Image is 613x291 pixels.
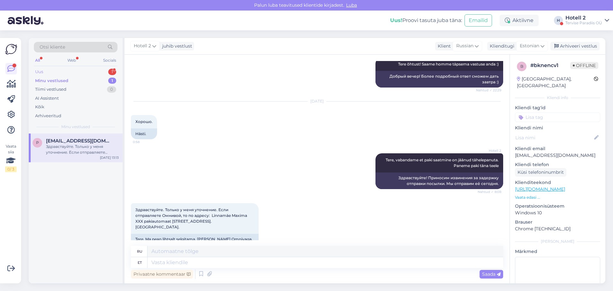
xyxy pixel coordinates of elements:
div: Hästi. [131,128,157,139]
div: Tiimi vestlused [35,86,66,93]
div: [PERSON_NAME] [515,239,600,244]
span: Tere, vabandame et paki saatmine on jäänud tähelepanuta. Paneme paki täna teele [386,157,500,168]
span: Estonian [520,42,539,50]
input: Lisa tag [515,112,600,122]
span: Hotell 2 [477,148,501,153]
span: Russian [456,42,473,50]
div: Здравствуйте! Приносим извинения за задержку отправки посылки. Мы отправим её сегодня. [375,172,503,189]
p: Klienditeekond [515,179,600,186]
span: plejada@list.ru [46,138,112,144]
p: [EMAIL_ADDRESS][DOMAIN_NAME] [515,152,600,159]
p: Kliendi tag'id [515,104,600,111]
div: Web [66,56,77,65]
button: Emailid [465,14,492,27]
p: Chrome [TECHNICAL_ID] [515,226,600,232]
span: Luba [344,2,359,8]
span: b [520,64,523,69]
div: All [34,56,41,65]
span: p [36,140,39,145]
span: Hotell 2 [134,42,151,50]
div: Kliendi info [515,95,600,101]
p: Vaata edasi ... [515,195,600,200]
a: Hotell 2Tervise Paradiis OÜ [565,15,609,26]
p: Windows 10 [515,210,600,216]
div: 0 / 3 [5,166,17,172]
span: 0:58 [133,140,157,144]
div: Tervise Paradiis OÜ [565,20,602,26]
p: Brauser [515,219,600,226]
div: juhib vestlust [160,43,192,50]
span: Nähtud ✓ 22:29 [476,88,501,93]
div: Küsi telefoninumbrit [515,168,566,177]
div: Socials [102,56,117,65]
input: Lisa nimi [515,134,593,141]
p: Kliendi telefon [515,161,600,168]
div: H [554,16,563,25]
div: 1 [108,69,116,75]
p: Kliendi email [515,145,600,152]
span: Nähtud ✓ 8:08 [477,189,501,194]
div: # bknencv1 [530,62,570,69]
span: Otsi kliente [40,44,65,50]
div: Добрый вечер! Более подробный ответ сможем дать завтра :) [375,71,503,88]
p: Kliendi nimi [515,125,600,131]
div: Tere. Ma pean lihtsalt selgitama. [PERSON_NAME] Omnivaga, siis aadressile: Linnamäe Maxima XXX pa... [131,234,259,256]
div: ru [137,246,142,257]
span: Saada [482,271,501,277]
div: Privaatne kommentaar [131,270,193,279]
div: 1 [108,78,116,84]
div: [DATE] 13:13 [100,155,119,160]
div: Hotell 2 [565,15,602,20]
p: Märkmed [515,248,600,255]
b: Uus! [390,17,402,23]
div: Proovi tasuta juba täna: [390,17,462,24]
div: Arhiveeritud [35,113,61,119]
div: Kõik [35,104,44,110]
div: Klienditugi [487,43,514,50]
a: [URL][DOMAIN_NAME] [515,186,565,192]
div: Uus [35,69,43,75]
div: [DATE] [131,98,503,104]
span: Minu vestlused [61,124,90,130]
div: Здравствуйте. Только у меня уточнение. Если отправляете Омнивой, то по адресу: Linnamäe Maxima XX... [46,144,119,155]
img: Askly Logo [5,43,17,55]
div: Arhiveeri vestlus [550,42,600,50]
div: AI Assistent [35,95,59,102]
div: et [138,257,142,268]
div: Minu vestlused [35,78,68,84]
span: Offline [570,62,598,69]
p: Operatsioonisüsteem [515,203,600,210]
div: [GEOGRAPHIC_DATA], [GEOGRAPHIC_DATA] [517,76,594,89]
div: 0 [107,86,116,93]
span: Хорошо. [135,119,153,124]
div: Aktiivne [500,15,539,26]
span: Здравствуйте. Только у меня уточнение. Если отправляете Омнивой, то по адресу: Linnamäe Maxima XX... [135,207,248,229]
div: Vaata siia [5,143,17,172]
span: Tere õhtust! Saame homme täpsema vastuse anda :) [398,62,499,66]
div: Klient [435,43,451,50]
